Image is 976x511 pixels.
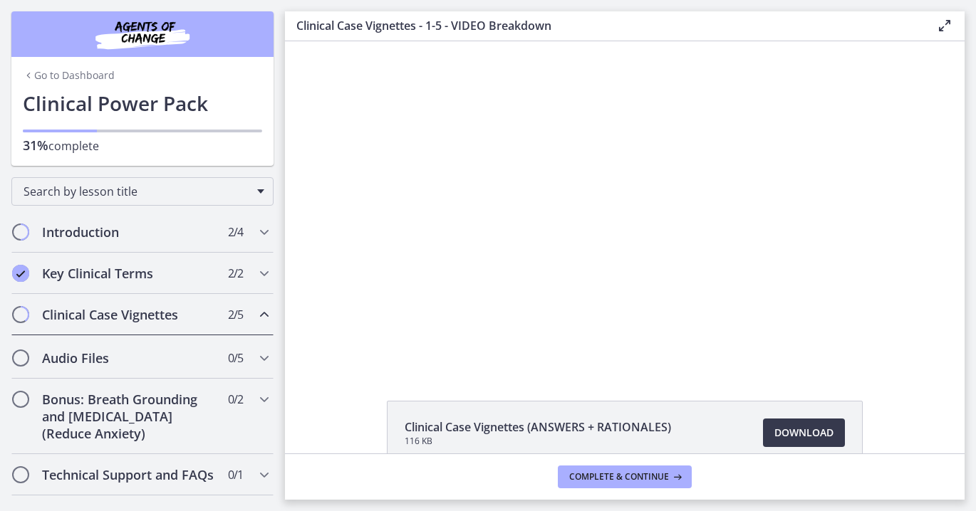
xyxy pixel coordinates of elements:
a: Download [763,418,845,447]
a: Go to Dashboard [23,68,115,83]
h1: Clinical Power Pack [23,88,262,118]
span: 0 / 5 [228,349,243,367]
span: Clinical Case Vignettes (ANSWERS + RATIONALES) [405,418,671,436]
span: 2 / 4 [228,223,243,241]
img: Agents of Change Social Work Test Prep [57,17,228,51]
iframe: Video Lesson [285,41,965,368]
span: 2 / 2 [228,265,243,282]
i: Completed [12,265,29,282]
span: 2 / 5 [228,306,243,323]
p: complete [23,137,262,154]
h2: Key Clinical Terms [42,265,216,282]
h2: Technical Support and FAQs [42,466,216,483]
span: 31% [23,137,48,154]
span: 0 / 2 [228,391,243,408]
span: 0 / 1 [228,466,243,483]
h2: Introduction [42,223,216,241]
span: Download [774,424,834,441]
button: Complete & continue [558,465,692,488]
span: 116 KB [405,436,671,447]
h2: Audio Files [42,349,216,367]
span: Search by lesson title [24,184,250,199]
h3: Clinical Case Vignettes - 1-5 - VIDEO Breakdown [296,17,913,34]
h2: Clinical Case Vignettes [42,306,216,323]
span: Complete & continue [569,471,669,483]
div: Search by lesson title [11,177,274,206]
h2: Bonus: Breath Grounding and [MEDICAL_DATA] (Reduce Anxiety) [42,391,216,442]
